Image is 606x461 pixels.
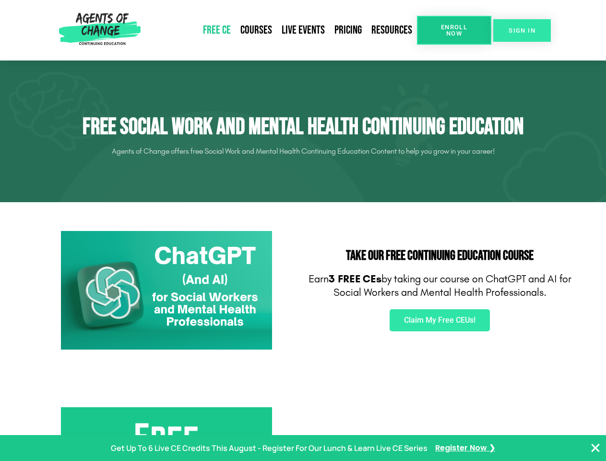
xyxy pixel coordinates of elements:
[277,19,330,41] a: Live Events
[329,273,381,285] b: 3 FREE CEs
[111,441,428,455] p: Get Up To 6 Live CE Credits This August - Register For Our Lunch & Learn Live CE Series
[367,19,417,41] a: Resources
[590,442,601,454] button: Close Banner
[404,316,475,324] span: Claim My Free CEUs!
[390,309,490,331] a: Claim My Free CEUs!
[308,272,572,300] p: Earn by taking our course on ChatGPT and AI for Social Workers and Mental Health Professionals.
[308,249,572,263] h2: Take Our FREE Continuing Education Course
[509,27,535,34] span: SIGN IN
[35,113,572,141] h1: Free Social Work and Mental Health Continuing Education
[236,19,277,41] a: Courses
[35,144,572,159] p: Agents of Change offers free Social Work and Mental Health Continuing Education Content to help y...
[144,19,417,41] nav: Menu
[417,16,491,45] a: Enroll Now
[330,19,367,41] a: Pricing
[432,24,476,36] span: Enroll Now
[198,19,236,41] a: Free CE
[493,19,551,42] a: SIGN IN
[435,441,495,455] a: Register Now ❯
